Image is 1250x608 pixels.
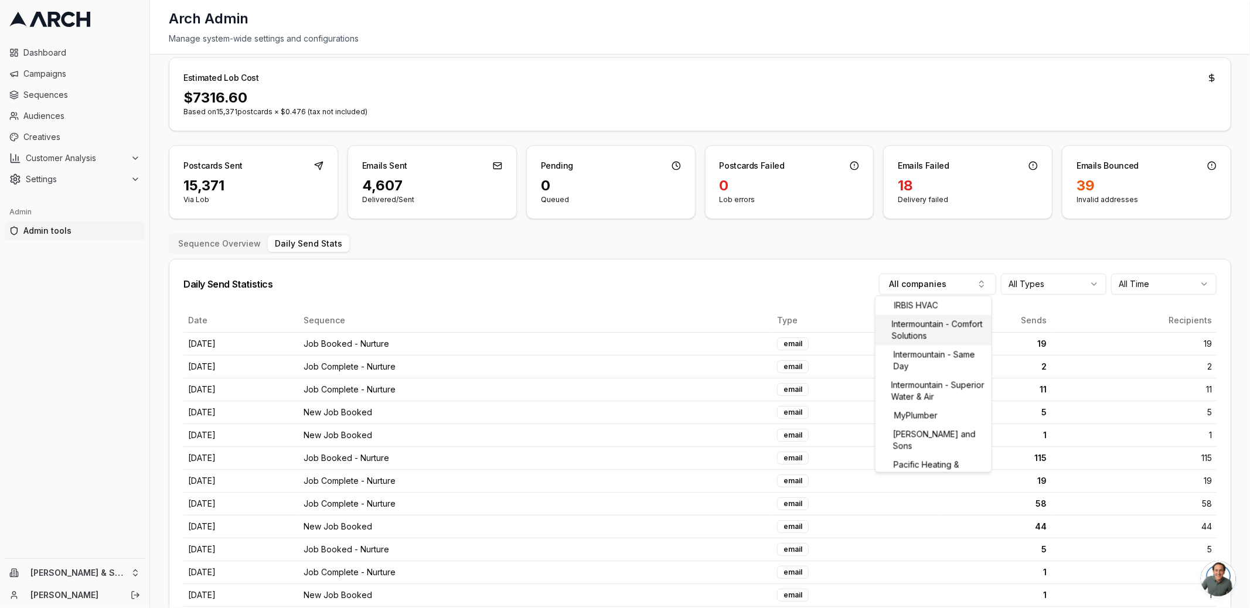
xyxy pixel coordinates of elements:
[941,401,1051,423] td: 5
[876,315,992,345] div: Intermountain - Comfort Solutions
[876,425,992,455] div: [PERSON_NAME] and Sons
[183,538,299,561] td: [DATE]
[299,538,772,561] td: Job Booked - Nurture
[299,401,772,423] td: New Job Booked
[26,152,126,164] span: Customer Analysis
[183,446,299,469] td: [DATE]
[169,9,248,28] h1: Arch Admin
[1051,469,1217,492] td: 19
[299,309,772,332] th: Sequence
[299,423,772,446] td: New Job Booked
[777,383,809,396] div: email
[1051,515,1217,538] td: 44
[1051,423,1217,446] td: 1
[876,375,992,406] div: Intermountain - Superior Water & Air
[941,492,1051,515] td: 58
[772,309,941,332] th: Type
[1051,583,1217,606] td: 1
[5,43,145,62] a: Dashboard
[876,406,992,425] div: MyPlumber
[23,89,140,101] span: Sequences
[1051,355,1217,378] td: 2
[299,446,772,469] td: Job Booked - Nurture
[5,221,145,240] a: Admin tools
[183,309,299,332] th: Date
[941,309,1051,332] th: Sends
[1051,309,1217,332] th: Recipients
[941,332,1051,355] td: 19
[777,520,809,533] div: email
[1051,538,1217,561] td: 5
[299,583,772,606] td: New Job Booked
[777,589,809,602] div: email
[541,160,574,172] div: Pending
[1201,561,1236,596] div: Open chat
[183,107,1217,117] p: Based on 15,371 postcards × $0.476 (tax not included)
[777,474,809,487] div: email
[26,173,126,185] span: Settings
[777,566,809,579] div: email
[23,110,140,122] span: Audiences
[5,149,145,168] button: Customer Analysis
[1077,160,1139,172] div: Emails Bounced
[777,406,809,419] div: email
[541,195,681,204] p: Queued
[5,86,145,104] a: Sequences
[1051,378,1217,401] td: 11
[720,176,860,195] div: 0
[898,160,949,172] div: Emails Failed
[299,332,772,355] td: Job Booked - Nurture
[23,131,140,143] span: Creatives
[777,543,809,556] div: email
[23,47,140,59] span: Dashboard
[5,107,145,125] a: Audiences
[1051,332,1217,355] td: 19
[5,563,145,582] button: [PERSON_NAME] & Sons
[299,355,772,378] td: Job Complete - Nurture
[268,235,349,252] button: Daily Send Stats
[183,176,323,195] div: 15,371
[183,469,299,492] td: [DATE]
[23,68,140,80] span: Campaigns
[941,355,1051,378] td: 2
[876,455,992,486] div: Pacific Heating & Cooling
[941,378,1051,401] td: 11
[898,176,1038,195] div: 18
[362,176,502,195] div: 4,607
[183,423,299,446] td: [DATE]
[941,583,1051,606] td: 1
[1077,195,1217,204] p: Invalid addresses
[5,64,145,83] a: Campaigns
[941,423,1051,446] td: 1
[30,568,126,578] span: [PERSON_NAME] & Sons
[941,538,1051,561] td: 5
[183,583,299,606] td: [DATE]
[5,128,145,146] a: Creatives
[30,589,118,601] a: [PERSON_NAME]
[183,195,323,204] p: Via Lob
[777,452,809,464] div: email
[898,195,1038,204] p: Delivery failed
[941,446,1051,469] td: 115
[183,401,299,423] td: [DATE]
[941,469,1051,492] td: 19
[171,235,268,252] button: Sequence Overview
[5,203,145,221] div: Admin
[183,88,1217,107] div: $ 7316.60
[720,160,785,172] div: Postcards Failed
[299,469,772,492] td: Job Complete - Nurture
[720,195,860,204] p: Lob errors
[1051,561,1217,583] td: 1
[1077,176,1217,195] div: 39
[777,360,809,373] div: email
[941,561,1051,583] td: 1
[183,279,273,289] div: Daily Send Statistics
[299,378,772,401] td: Job Complete - Nurture
[299,515,772,538] td: New Job Booked
[23,225,140,237] span: Admin tools
[299,492,772,515] td: Job Complete - Nurture
[183,515,299,538] td: [DATE]
[876,345,992,375] div: Intermountain - Same Day
[1051,446,1217,469] td: 115
[777,497,809,510] div: email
